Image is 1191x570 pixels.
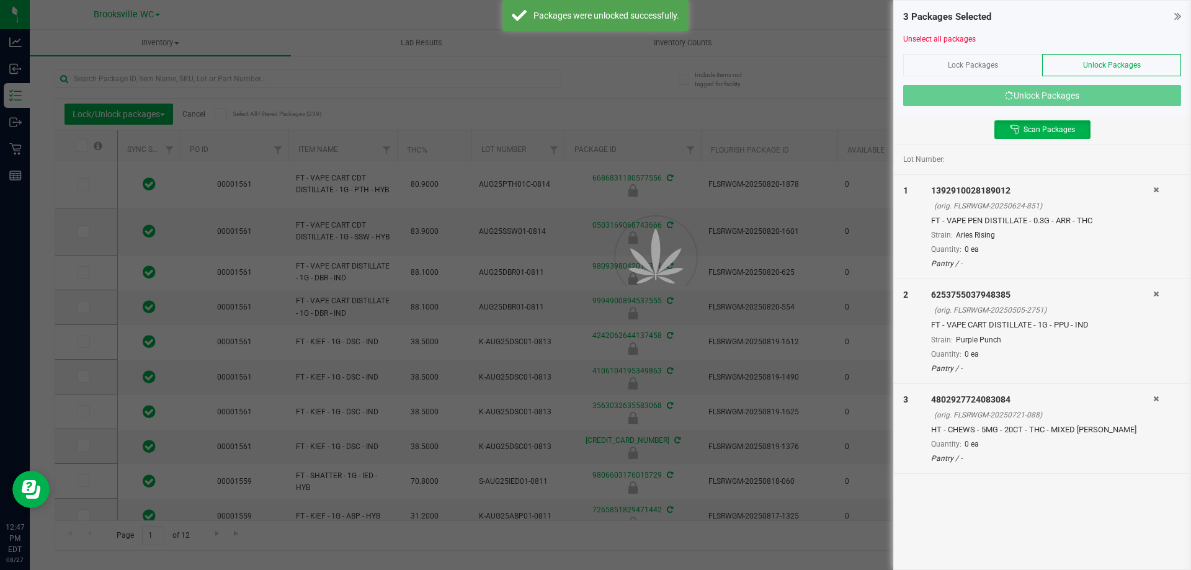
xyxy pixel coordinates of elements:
span: 3 [903,394,908,404]
div: Pantry / - [931,363,1153,374]
div: FT - VAPE PEN DISTILLATE - 0.3G - ARR - THC [931,215,1153,227]
div: (orig. FLSRWGM-20250505-2751) [934,305,1153,316]
div: (orig. FLSRWGM-20250721-088) [934,409,1153,421]
span: 1 [903,185,908,195]
div: 6253755037948385 [931,288,1153,301]
span: Strain: [931,231,953,239]
span: Lot Number: [903,154,945,165]
span: 0 ea [965,245,979,254]
div: 1392910028189012 [931,184,1153,197]
span: 0 ea [965,350,979,358]
span: Quantity: [931,440,961,448]
span: Quantity: [931,245,961,254]
span: 0 ea [965,440,979,448]
div: HT - CHEWS - 5MG - 20CT - THC - MIXED [PERSON_NAME] [931,424,1153,436]
div: Pantry / - [931,453,1153,464]
div: (orig. FLSRWGM-20250624-851) [934,200,1153,212]
span: Purple Punch [956,336,1001,344]
span: Aries Rising [956,231,995,239]
span: Unlock Packages [1083,61,1141,69]
span: Strain: [931,336,953,344]
div: Pantry / - [931,258,1153,269]
div: FT - VAPE CART DISTILLATE - 1G - PPU - IND [931,319,1153,331]
span: 2 [903,290,908,300]
a: Unselect all packages [903,35,976,43]
span: Scan Packages [1024,125,1075,135]
div: Packages were unlocked successfully. [533,9,679,22]
span: Lock Packages [948,61,998,69]
button: Scan Packages [994,120,1091,139]
button: Unlock Packages [903,85,1181,106]
iframe: Resource center [12,471,50,508]
span: Quantity: [931,350,961,358]
div: 4802927724083084 [931,393,1153,406]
